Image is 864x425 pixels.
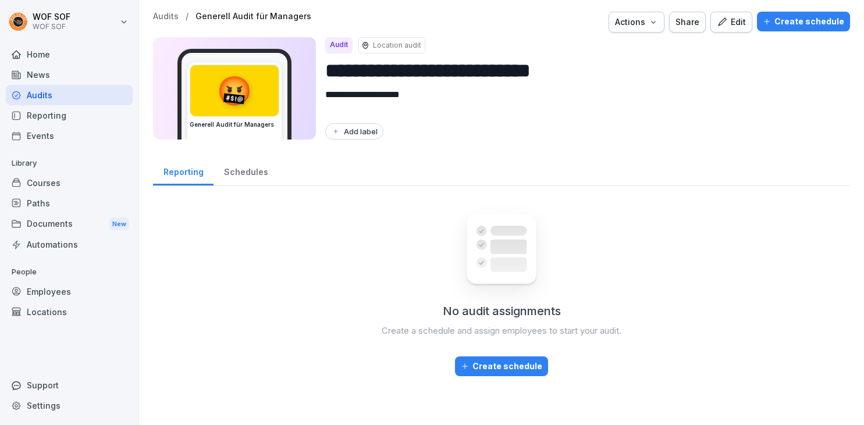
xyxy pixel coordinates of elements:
a: Schedules [214,156,278,185]
button: Actions [609,12,664,33]
a: Events [6,126,133,146]
a: Paths [6,193,133,213]
div: Edit [717,16,746,28]
a: Generell Audit für Managers [195,12,311,22]
p: / [186,12,189,22]
p: Library [6,154,133,173]
a: Settings [6,395,133,416]
a: Reporting [6,105,133,126]
button: Create schedule [455,356,548,376]
a: Courses [6,173,133,193]
div: Documents [6,213,133,235]
button: Edit [710,12,752,33]
p: People [6,263,133,281]
div: 🤬 [190,65,279,116]
a: Employees [6,281,133,302]
a: News [6,65,133,85]
div: Create schedule [763,15,844,28]
a: Audits [153,12,179,22]
p: WOF SOF [33,23,70,31]
div: Share [675,16,699,28]
div: Actions [615,16,658,28]
div: Audit [325,37,353,53]
button: Share [669,12,706,33]
a: Audits [6,85,133,105]
div: Create schedule [461,360,542,373]
a: Automations [6,234,133,255]
a: DocumentsNew [6,213,133,235]
a: Home [6,44,133,65]
a: Locations [6,302,133,322]
h3: Generell Audit für Managers [190,120,279,129]
button: Create schedule [757,12,850,31]
p: Create a schedule and assign employees to start your audit. [382,324,621,338]
div: Support [6,375,133,395]
p: WOF SOF [33,12,70,22]
button: Add label [325,123,383,140]
div: Add label [331,127,378,136]
a: Reporting [153,156,214,185]
div: New [109,217,129,231]
p: Location audit [373,40,421,51]
h2: No audit assignments [443,302,561,320]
